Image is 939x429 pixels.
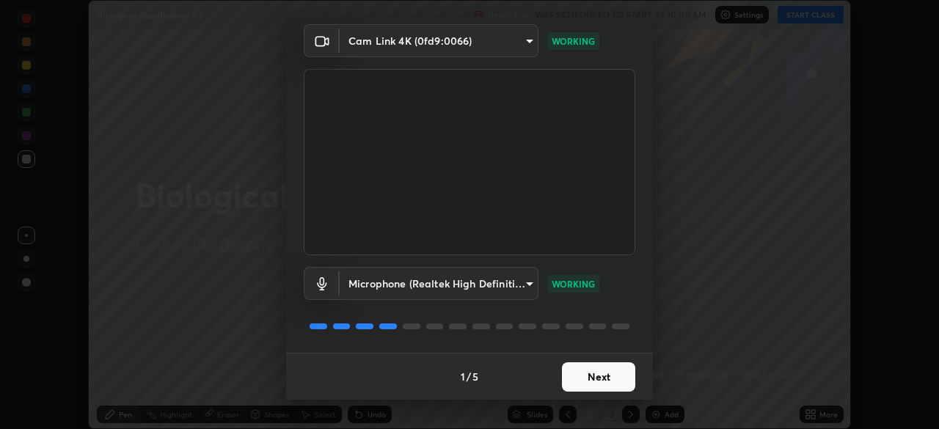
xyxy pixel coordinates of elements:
[562,362,635,392] button: Next
[472,369,478,384] h4: 5
[461,369,465,384] h4: 1
[340,24,538,57] div: Cam Link 4K (0fd9:0066)
[552,277,595,290] p: WORKING
[552,34,595,48] p: WORKING
[340,267,538,300] div: Cam Link 4K (0fd9:0066)
[467,369,471,384] h4: /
